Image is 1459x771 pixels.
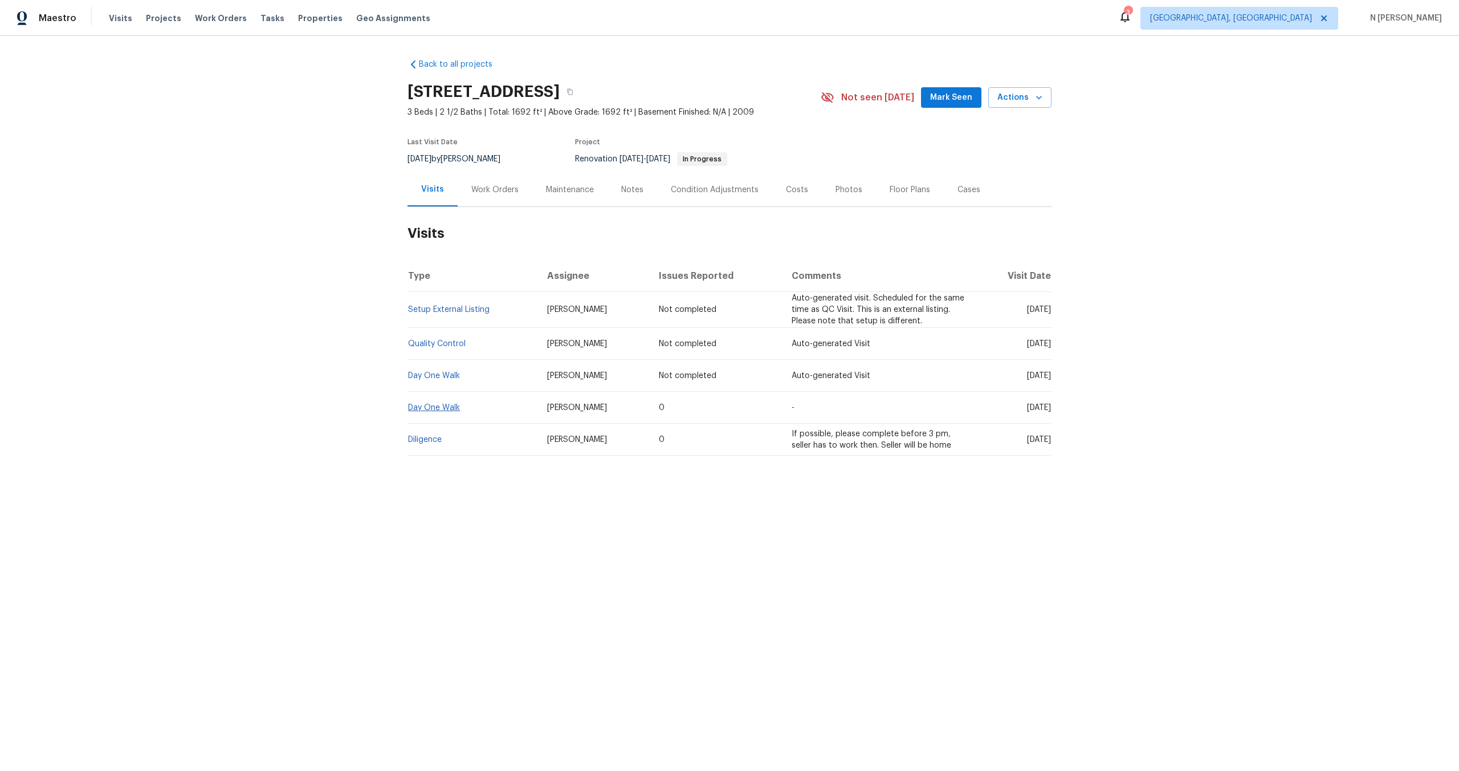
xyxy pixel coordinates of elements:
span: Renovation [575,155,727,163]
span: [DATE] [1027,436,1051,444]
span: [GEOGRAPHIC_DATA], [GEOGRAPHIC_DATA] [1150,13,1312,24]
div: Costs [786,184,808,196]
span: Auto-generated Visit [792,340,870,348]
span: Maestro [39,13,76,24]
span: Not completed [659,340,716,348]
span: [DATE] [1027,404,1051,412]
div: by [PERSON_NAME] [407,152,514,166]
h2: [STREET_ADDRESS] [407,86,560,98]
div: 3 [1124,7,1132,18]
span: 0 [659,404,665,412]
div: Notes [621,184,643,196]
span: Mark Seen [930,91,972,105]
span: Visits [109,13,132,24]
button: Copy Address [560,82,580,102]
span: If possible, please complete before 3 pm, seller has to work then. Seller will be home [792,430,951,449]
span: [DATE] [1027,306,1051,314]
span: [PERSON_NAME] [547,436,607,444]
a: Day One Walk [408,404,460,412]
span: [PERSON_NAME] [547,306,607,314]
th: Type [407,260,538,292]
a: Setup External Listing [408,306,490,314]
h2: Visits [407,207,1052,260]
span: Work Orders [195,13,247,24]
span: - [620,155,670,163]
div: Photos [836,184,862,196]
a: Day One Walk [408,372,460,380]
th: Issues Reported [650,260,783,292]
span: Not completed [659,306,716,314]
a: Diligence [408,436,442,444]
span: N [PERSON_NAME] [1366,13,1442,24]
span: - [792,404,794,412]
div: Maintenance [546,184,594,196]
span: Geo Assignments [356,13,430,24]
a: Quality Control [408,340,466,348]
th: Assignee [538,260,650,292]
span: Properties [298,13,343,24]
div: Work Orders [471,184,519,196]
span: [DATE] [646,155,670,163]
span: Actions [997,91,1042,105]
a: Back to all projects [407,59,517,70]
span: [PERSON_NAME] [547,372,607,380]
span: [DATE] [620,155,643,163]
div: Visits [421,184,444,195]
span: 0 [659,436,665,444]
span: Last Visit Date [407,139,458,145]
span: [DATE] [1027,372,1051,380]
span: Tasks [260,14,284,22]
div: Condition Adjustments [671,184,759,196]
span: Not completed [659,372,716,380]
span: [DATE] [407,155,431,163]
span: Projects [146,13,181,24]
span: Not seen [DATE] [841,92,914,103]
span: In Progress [678,156,726,163]
button: Mark Seen [921,87,981,108]
span: [DATE] [1027,340,1051,348]
span: 3 Beds | 2 1/2 Baths | Total: 1692 ft² | Above Grade: 1692 ft² | Basement Finished: N/A | 2009 [407,107,821,118]
span: [PERSON_NAME] [547,404,607,412]
button: Actions [988,87,1052,108]
th: Comments [783,260,976,292]
div: Floor Plans [890,184,930,196]
span: [PERSON_NAME] [547,340,607,348]
th: Visit Date [976,260,1052,292]
span: Auto-generated visit. Scheduled for the same time as QC Visit. This is an external listing. Pleas... [792,294,964,325]
span: Project [575,139,600,145]
div: Cases [957,184,980,196]
span: Auto-generated Visit [792,372,870,380]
